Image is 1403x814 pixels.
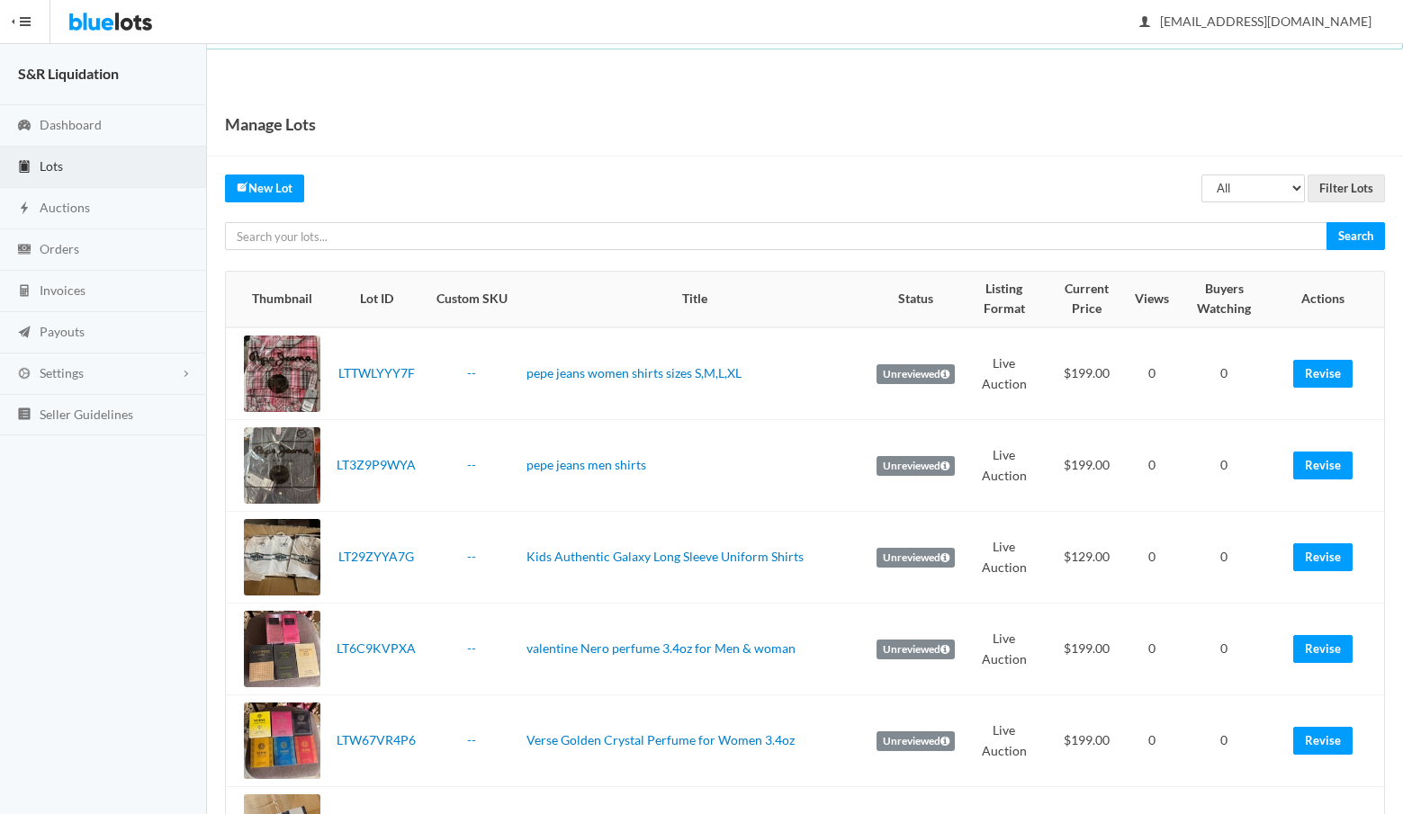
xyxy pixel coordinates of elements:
ion-icon: clipboard [15,159,33,176]
span: Lots [40,158,63,174]
a: Kids Authentic Galaxy Long Sleeve Uniform Shirts [526,549,804,564]
a: -- [467,457,476,472]
th: Thumbnail [226,272,328,327]
td: Live Auction [962,420,1046,512]
td: Live Auction [962,695,1046,787]
input: Search [1327,222,1385,250]
td: 0 [1176,327,1273,420]
th: Status [869,272,962,327]
label: Unreviewed [877,548,955,568]
td: 0 [1128,695,1176,787]
td: 0 [1176,420,1273,512]
td: $199.00 [1046,420,1127,512]
span: Settings [40,365,84,380]
ion-icon: paper plane [15,325,33,342]
span: Dashboard [40,117,102,132]
a: LT3Z9P9WYA [337,457,416,472]
input: Filter Lots [1308,174,1385,202]
td: 0 [1176,604,1273,695]
span: [EMAIL_ADDRESS][DOMAIN_NAME] [1140,13,1372,29]
a: LTW67VR4P6 [337,732,416,747]
ion-icon: create [237,181,248,192]
span: Invoices [40,282,85,298]
a: -- [467,549,476,564]
a: Revise [1293,543,1353,571]
th: Custom SKU [425,272,519,327]
ion-icon: flash [15,201,33,218]
a: -- [467,640,476,656]
a: Revise [1293,452,1353,479]
ion-icon: speedometer [15,118,33,135]
td: Live Auction [962,604,1046,695]
td: 0 [1128,604,1176,695]
a: LT29ZYYA7G [338,549,414,564]
td: Live Auction [962,512,1046,604]
ion-icon: cog [15,366,33,383]
ion-icon: calculator [15,283,33,300]
th: Buyers Watching [1176,272,1273,327]
a: LT6C9KVPXA [337,640,416,656]
label: Unreviewed [877,456,955,476]
a: pepe jeans men shirts [526,457,646,472]
a: Verse Golden Crystal Perfume for Women 3.4oz [526,732,795,747]
a: LTTWLYYY7F [338,365,415,380]
td: $129.00 [1046,512,1127,604]
ion-icon: person [1136,14,1154,31]
span: Orders [40,241,79,256]
label: Unreviewed [877,364,955,384]
td: 0 [1128,512,1176,604]
th: Views [1128,272,1176,327]
th: Actions [1273,272,1384,327]
td: 0 [1128,327,1176,420]
a: pepe jeans women shirts sizes S,M,L,XL [526,365,742,380]
a: createNew Lot [225,174,304,202]
a: Revise [1293,727,1353,755]
td: 0 [1128,420,1176,512]
a: -- [467,365,476,380]
th: Current Price [1046,272,1127,327]
span: Payouts [40,324,85,339]
a: valentine Nero perfume 3.4oz for Men & woman [526,640,796,656]
th: Lot ID [328,272,425,327]
span: Seller Guidelines [40,407,133,422]
label: Unreviewed [877,640,955,659]
th: Title [519,272,869,327]
a: Revise [1293,635,1353,663]
td: $199.00 [1046,604,1127,695]
ion-icon: list box [15,407,33,424]
label: Unreviewed [877,731,955,751]
td: $199.00 [1046,327,1127,420]
td: $199.00 [1046,695,1127,787]
input: Search your lots... [225,222,1327,250]
ion-icon: cash [15,242,33,259]
td: 0 [1176,695,1273,787]
td: Live Auction [962,327,1046,420]
h1: Manage Lots [225,111,316,138]
th: Listing Format [962,272,1046,327]
a: Revise [1293,360,1353,388]
a: -- [467,732,476,747]
strong: S&R Liquidation [18,65,119,82]
td: 0 [1176,512,1273,604]
span: Auctions [40,200,90,215]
